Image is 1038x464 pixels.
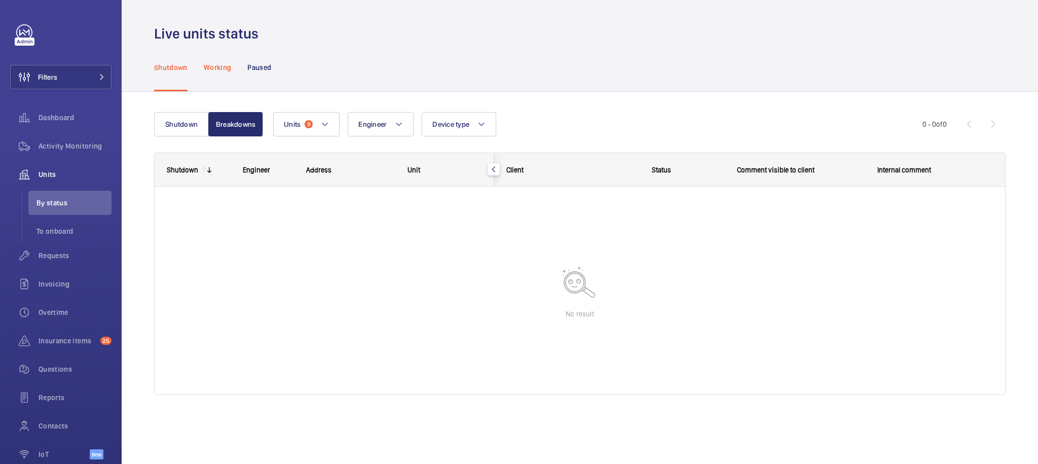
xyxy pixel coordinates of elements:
span: Requests [39,251,112,261]
span: To onboard [36,226,112,236]
span: Insurance items [39,336,96,346]
span: Internal comment [877,166,931,174]
span: Engineer [358,120,387,128]
span: Device type [432,120,469,128]
span: Filters [38,72,57,82]
span: Questions [39,364,112,374]
span: Status [652,166,671,174]
span: of [936,120,943,128]
span: By status [36,198,112,208]
span: 25 [100,337,112,345]
button: Breakdowns [208,112,263,136]
span: Overtime [39,307,112,317]
span: Reports [39,392,112,403]
span: Units [39,169,112,180]
button: Device type [422,112,496,136]
span: 0 - 0 0 [922,121,947,128]
span: Units [284,120,301,128]
span: Contacts [39,421,112,431]
button: Filters [10,65,112,89]
span: Activity Monitoring [39,141,112,151]
button: Units9 [273,112,340,136]
p: Shutdown [154,62,188,73]
div: Unit [407,166,482,174]
p: Paused [247,62,271,73]
span: Invoicing [39,279,112,289]
div: Shutdown [167,166,198,174]
span: Engineer [243,166,270,174]
button: Shutdown [154,112,209,136]
span: Address [306,166,331,174]
h1: Live units status [154,24,265,43]
span: IoT [39,449,90,459]
p: Working [204,62,231,73]
span: Comment visible to client [737,166,814,174]
span: Dashboard [39,113,112,123]
span: 9 [305,120,313,128]
span: Client [506,166,524,174]
button: Engineer [348,112,414,136]
span: Beta [90,449,103,459]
